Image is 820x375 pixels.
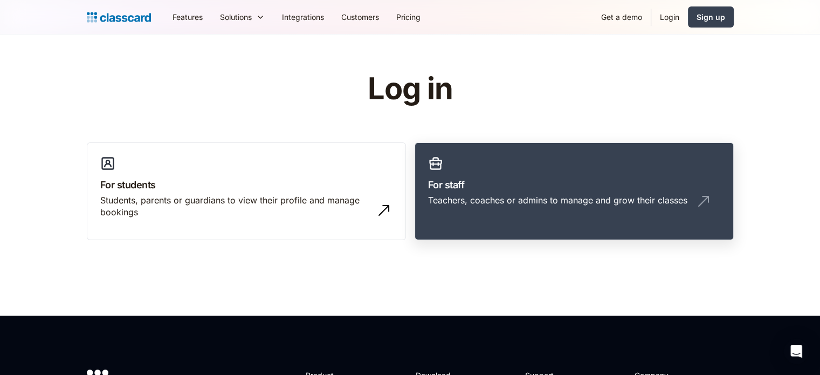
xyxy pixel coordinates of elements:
h1: Log in [239,72,581,106]
a: home [87,10,151,25]
a: Pricing [388,5,429,29]
a: Features [164,5,211,29]
a: Get a demo [592,5,651,29]
h3: For staff [428,178,720,192]
div: Teachers, coaches or admins to manage and grow their classes [428,194,687,206]
div: Sign up [697,11,725,23]
div: Open Intercom Messenger [783,338,809,364]
div: Solutions [220,11,252,23]
h3: For students [100,178,392,192]
a: For staffTeachers, coaches or admins to manage and grow their classes [415,142,734,241]
a: For studentsStudents, parents or guardians to view their profile and manage bookings [87,142,406,241]
a: Sign up [688,6,734,28]
a: Integrations [273,5,333,29]
div: Solutions [211,5,273,29]
div: Students, parents or guardians to view their profile and manage bookings [100,194,371,219]
a: Login [651,5,688,29]
a: Customers [333,5,388,29]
